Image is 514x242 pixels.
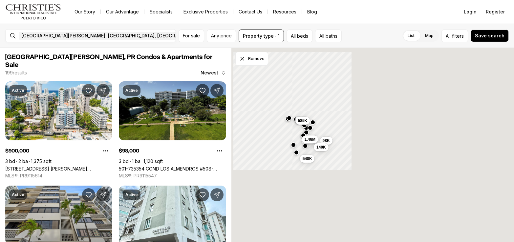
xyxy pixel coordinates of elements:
span: Register [486,9,505,14]
button: Save Property: 1351 AVE. WILSON #202 [82,84,95,97]
button: Save Property: 60 CARIBE #7A [196,188,209,201]
span: All [446,32,451,39]
span: 1.48M [305,136,315,142]
span: For sale [183,33,200,38]
button: Allfilters [441,30,468,42]
span: Login [464,9,477,14]
a: Specialists [144,7,178,16]
button: 98K [320,137,332,145]
span: Any price [211,33,232,38]
p: Active [125,192,138,197]
p: Active [12,88,24,93]
button: 1.48M [302,135,318,143]
p: 199 results [5,70,27,75]
button: All baths [315,30,342,42]
button: 775K [301,136,316,144]
button: Contact Us [233,7,268,16]
span: Newest [201,70,218,75]
button: Save Property: 56 KINGS COURT ST #2A [82,188,95,201]
a: Our Advantage [101,7,144,16]
button: 540K [300,154,315,162]
button: Share Property [96,84,110,97]
button: Register [482,5,509,18]
span: [GEOGRAPHIC_DATA][PERSON_NAME], PR Condos & Apartments for Sale [5,54,212,68]
a: 1351 AVE. WILSON #202, SAN JUAN PR, 00907 [5,166,112,171]
span: 140K [316,145,326,150]
label: List [402,30,420,42]
button: Any price [207,30,236,42]
p: Active [125,88,138,93]
button: For sale [179,30,204,42]
button: Share Property [96,188,110,201]
button: Newest [197,66,230,79]
button: 585K [295,117,310,125]
button: 140K [314,143,329,151]
button: All beds [287,30,312,42]
p: Active [12,192,24,197]
button: Dismiss drawing [235,52,268,66]
button: Property options [99,144,112,157]
a: Our Story [69,7,100,16]
button: Save Property: 501-735354 COND LOS ALMENDROS #508-735354 [196,84,209,97]
button: Login [460,5,481,18]
a: Exclusive Properties [178,7,233,16]
a: Resources [268,7,302,16]
a: Blog [302,7,322,16]
label: Map [420,30,439,42]
span: 585K [298,118,308,123]
button: Property type · 1 [239,30,284,42]
button: Share Property [210,84,224,97]
button: Share Property [210,188,224,201]
span: filters [452,32,464,39]
button: Property options [213,144,226,157]
a: 501-735354 COND LOS ALMENDROS #508-735354, SAN JUAN PR, 00924 [119,166,226,171]
span: Save search [475,33,504,38]
span: 98K [323,138,330,143]
button: Save search [471,30,509,42]
img: logo [5,4,61,20]
span: 540K [303,156,312,161]
span: [GEOGRAPHIC_DATA][PERSON_NAME], [GEOGRAPHIC_DATA], [GEOGRAPHIC_DATA] [21,33,204,38]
